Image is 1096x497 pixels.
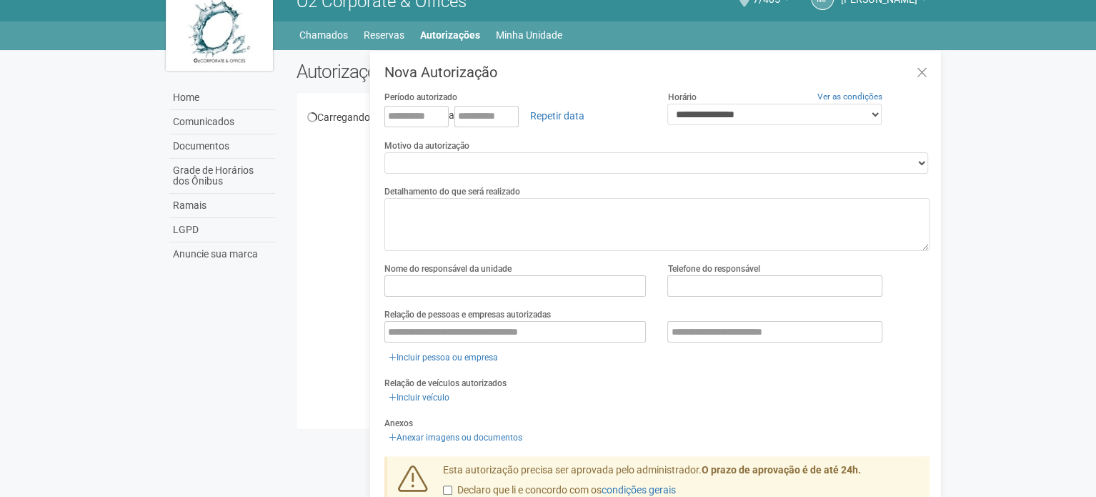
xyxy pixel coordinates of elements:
a: Minha Unidade [496,25,562,45]
label: Horário [667,91,696,104]
a: Incluir pessoa ou empresa [384,350,502,365]
label: Motivo da autorização [384,139,469,152]
a: Home [169,86,275,110]
a: LGPD [169,218,275,242]
a: Reservas [364,25,404,45]
a: Chamados [299,25,348,45]
input: Declaro que li e concordo com oscondições gerais [443,486,452,495]
label: Relação de veículos autorizados [384,377,507,390]
label: Relação de pessoas e empresas autorizadas [384,308,551,321]
div: Carregando... [307,111,920,124]
a: Autorizações [420,25,480,45]
a: Documentos [169,134,275,159]
label: Anexos [384,417,413,430]
label: Telefone do responsável [667,262,759,275]
label: Nome do responsável da unidade [384,262,512,275]
a: Repetir data [521,104,594,128]
h2: Autorizações [297,61,602,82]
label: Período autorizado [384,91,457,104]
a: Ver as condições [817,92,882,102]
h3: Nova Autorização [384,65,930,79]
div: a [384,104,647,128]
a: Comunicados [169,110,275,134]
a: Incluir veículo [384,390,454,405]
label: Detalhamento do que será realizado [384,185,520,198]
a: Anuncie sua marca [169,242,275,266]
a: Ramais [169,194,275,218]
strong: O prazo de aprovação é de até 24h. [702,464,861,476]
a: Anexar imagens ou documentos [384,430,527,446]
a: Grade de Horários dos Ônibus [169,159,275,194]
a: condições gerais [602,484,676,496]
